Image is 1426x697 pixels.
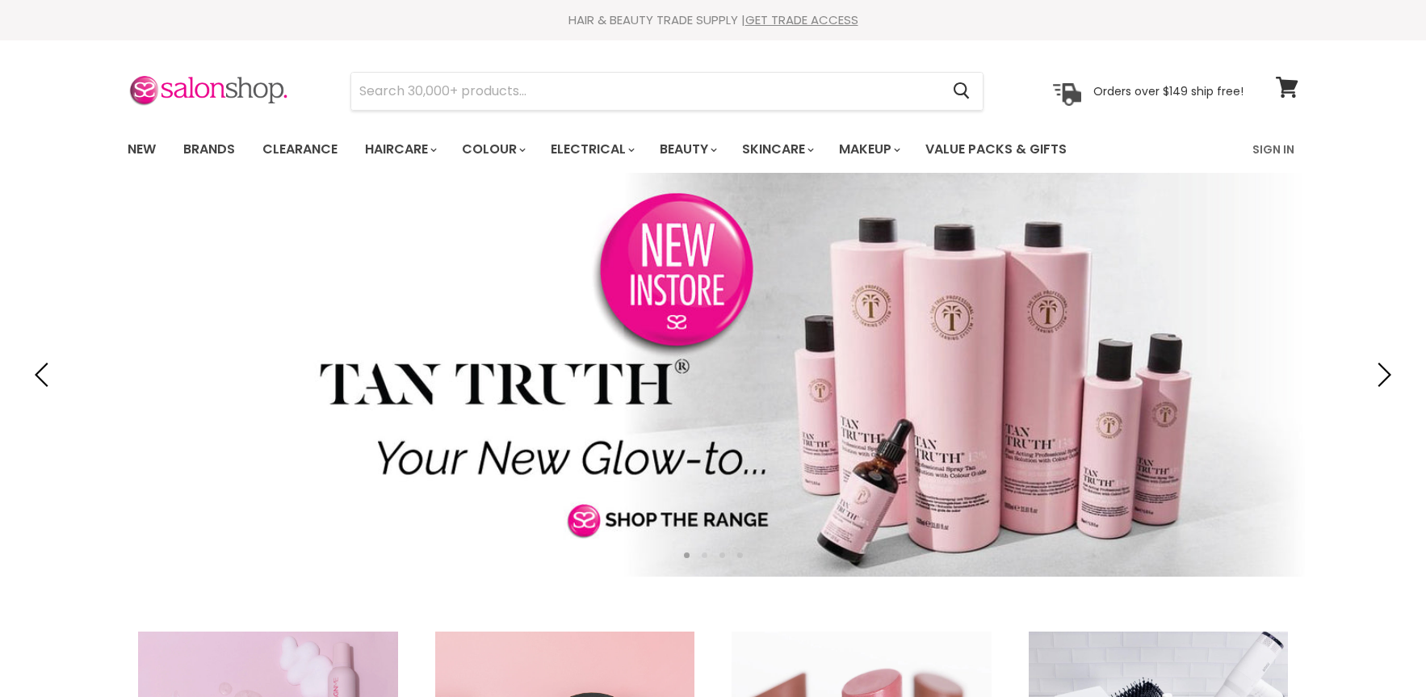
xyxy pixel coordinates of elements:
[1345,621,1410,681] iframe: Gorgias live chat messenger
[737,552,743,558] li: Page dot 4
[539,132,644,166] a: Electrical
[171,132,247,166] a: Brands
[115,132,168,166] a: New
[1243,132,1304,166] a: Sign In
[1093,83,1244,98] p: Orders over $149 ship free!
[1365,359,1398,391] button: Next
[702,552,707,558] li: Page dot 2
[827,132,910,166] a: Makeup
[115,126,1161,173] ul: Main menu
[351,73,940,110] input: Search
[450,132,535,166] a: Colour
[648,132,727,166] a: Beauty
[353,132,447,166] a: Haircare
[940,73,983,110] button: Search
[719,552,725,558] li: Page dot 3
[107,12,1319,28] div: HAIR & BEAUTY TRADE SUPPLY |
[745,11,858,28] a: GET TRADE ACCESS
[250,132,350,166] a: Clearance
[684,552,690,558] li: Page dot 1
[913,132,1079,166] a: Value Packs & Gifts
[28,359,61,391] button: Previous
[107,126,1319,173] nav: Main
[350,72,984,111] form: Product
[730,132,824,166] a: Skincare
